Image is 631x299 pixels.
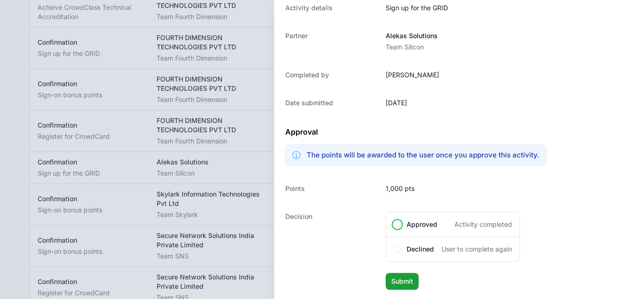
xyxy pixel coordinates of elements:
dt: Partner [285,31,375,52]
p: Sign up for the GRID [386,3,448,13]
p: Alekas Solutions [386,31,438,41]
dt: Completed by [285,70,375,80]
h3: The points will be awarded to the user once you approve this activity. [307,149,539,161]
dd: [PERSON_NAME] [386,70,439,80]
span: Submit [391,276,413,287]
dt: Decision [285,212,375,290]
dt: Date submitted [285,98,375,108]
span: Declined [407,245,434,254]
h3: Approval [285,126,546,137]
dt: Points [285,184,375,193]
p: Team Silicon [386,42,438,52]
dt: Activity details [285,3,375,13]
span: Approved [407,220,437,229]
span: Activity completed [454,220,512,229]
span: User to complete again [441,245,512,254]
button: Submit [386,273,419,290]
p: 1,000 pts [386,184,414,193]
dd: [DATE] [386,98,407,108]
